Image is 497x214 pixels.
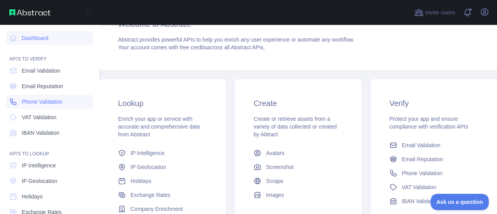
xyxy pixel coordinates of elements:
a: Holidays [115,174,210,188]
span: IP Intelligence [22,162,56,169]
button: Invite users [413,6,457,19]
div: API'S TO LOOKUP [6,141,93,157]
span: Protect your app and ensure compliance with verification APIs [389,116,468,130]
span: Scrape [266,177,283,185]
span: Holidays [130,177,151,185]
span: VAT Validation [22,113,56,121]
a: Email Validation [386,138,481,152]
a: Dashboard [6,31,93,45]
span: Your account comes with across all Abstract APIs. [118,44,265,50]
a: IP Intelligence [115,146,210,160]
a: IP Geolocation [115,160,210,174]
span: Phone Validation [22,98,63,106]
span: Email Reputation [402,155,443,163]
span: IBAN Validation [22,129,59,137]
a: VAT Validation [6,110,93,124]
a: Screenshot [250,160,346,174]
a: IP Intelligence [6,158,93,172]
a: VAT Validation [386,180,481,194]
span: Invite users [425,8,455,17]
span: IP Geolocation [130,163,166,171]
a: Email Validation [6,64,93,78]
span: IBAN Validation [402,197,440,205]
div: API'S TO VERIFY [6,47,93,62]
span: Avatars [266,149,284,157]
span: IP Intelligence [130,149,165,157]
span: Screenshot [266,163,294,171]
h3: Create [254,98,342,109]
h3: Lookup [118,98,207,109]
h3: Verify [389,98,478,109]
span: Holidays [22,193,43,200]
span: Create or retrieve assets from a variety of data collected or created by Abtract [254,116,337,137]
a: IBAN Validation [386,194,481,208]
a: Phone Validation [6,95,93,109]
span: Company Enrichment [130,205,183,213]
iframe: Toggle Customer Support [431,194,489,210]
span: Email Reputation [22,82,63,90]
span: Abstract provides powerful APIs to help you enrich any user experience or automate any workflow. [118,37,355,43]
a: Phone Validation [386,166,481,180]
img: Abstract API [9,9,50,16]
span: IP Geolocation [22,177,57,185]
a: IBAN Validation [6,126,93,140]
a: Avatars [250,146,346,160]
a: Scrape [250,174,346,188]
span: Images [266,191,284,199]
a: Email Reputation [6,79,93,93]
span: Phone Validation [402,169,443,177]
span: VAT Validation [402,183,436,191]
a: Email Reputation [386,152,481,166]
a: Holidays [6,190,93,204]
a: Exchange Rates [115,188,210,202]
span: Email Validation [402,141,440,149]
span: Email Validation [22,67,60,75]
span: Enrich your app or service with accurate and comprehensive data from Abstract [118,116,200,137]
span: Exchange Rates [130,191,170,199]
a: IP Geolocation [6,174,93,188]
span: free credits [180,44,207,50]
a: Images [250,188,346,202]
